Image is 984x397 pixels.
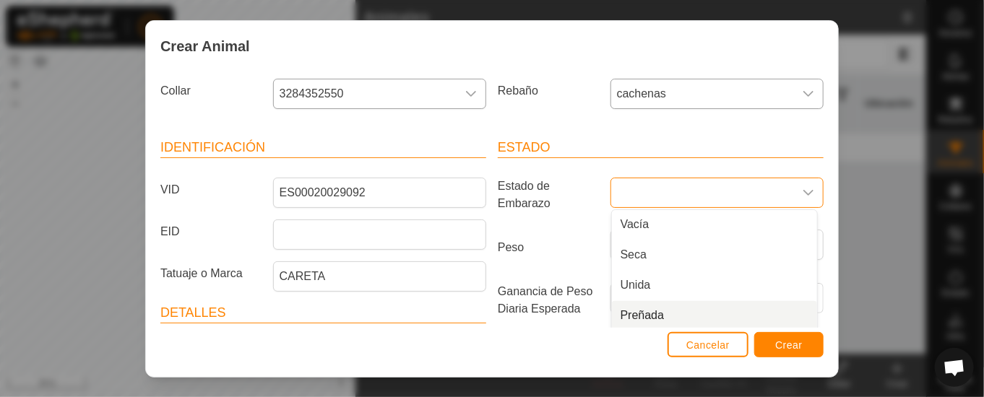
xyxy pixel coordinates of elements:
div: dropdown trigger [794,79,823,108]
label: Rebaño [492,79,605,103]
div: dropdown trigger [794,178,823,207]
span: Crear [775,339,803,351]
span: Preñada [621,307,665,324]
label: Collar [155,79,267,103]
div: dropdown trigger [457,79,485,108]
button: Crear [754,332,824,357]
li: Preñada [612,301,817,330]
header: Detalles [160,303,486,323]
header: Estado [498,138,824,158]
span: Crear Animal [160,35,250,57]
li: Seca [612,240,817,269]
span: Unida [621,276,651,294]
span: cachenas [611,79,794,108]
span: Cancelar [686,339,730,351]
label: VID [155,178,267,202]
li: Vacía [612,210,817,239]
div: Chat abierto [935,348,974,387]
li: Unida [612,271,817,300]
header: Identificación [160,138,486,158]
span: 3284352550 [274,79,457,108]
span: Vacía [621,216,649,233]
label: Ganancia de Peso Diaria Esperada [492,283,605,318]
ul: Option List [612,210,817,391]
label: Estado de Embarazo [492,178,605,212]
span: Seca [621,246,647,263]
button: Cancelar [668,332,748,357]
label: Tatuaje o Marca [155,261,267,286]
label: EID [155,219,267,244]
label: Peso [492,230,605,266]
